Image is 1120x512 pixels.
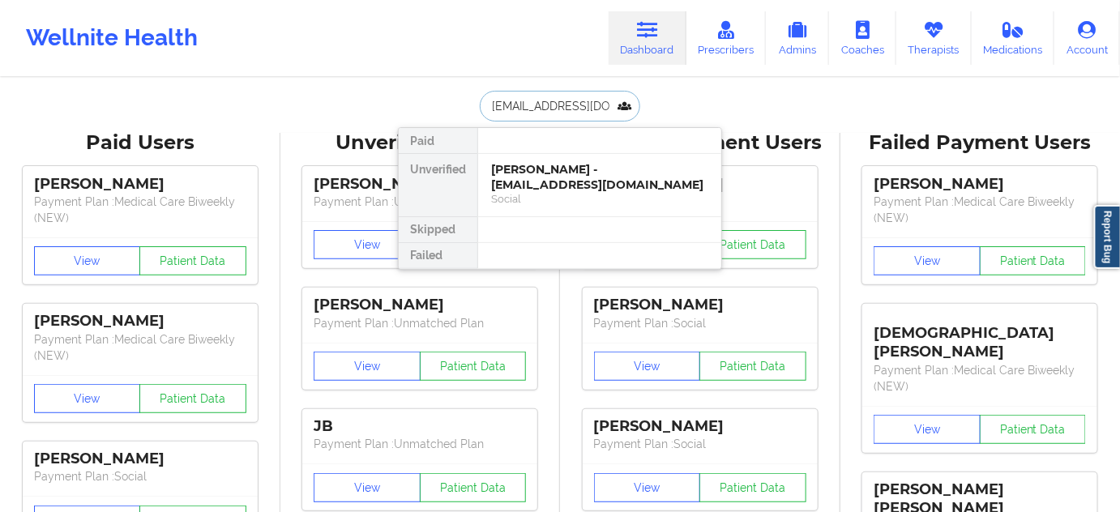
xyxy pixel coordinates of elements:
p: Payment Plan : Medical Care Biweekly (NEW) [874,194,1086,226]
div: [PERSON_NAME] [34,450,246,468]
p: Payment Plan : Social [594,315,806,331]
a: Medications [972,11,1055,65]
button: View [314,230,421,259]
button: View [34,246,141,275]
div: [PERSON_NAME] [874,175,1086,194]
button: Patient Data [420,352,527,381]
a: Report Bug [1094,205,1120,269]
button: Patient Data [139,246,246,275]
div: [PERSON_NAME] [314,175,526,194]
p: Payment Plan : Unmatched Plan [314,436,526,452]
div: [PERSON_NAME] [314,296,526,314]
a: Admins [766,11,829,65]
button: View [314,352,421,381]
a: Coaches [829,11,896,65]
p: Payment Plan : Unmatched Plan [314,315,526,331]
a: Account [1054,11,1120,65]
div: Unverified [399,154,477,217]
button: Patient Data [699,352,806,381]
div: [PERSON_NAME] [594,417,806,436]
div: Failed [399,243,477,269]
button: Patient Data [699,473,806,502]
button: View [314,473,421,502]
div: Paid [399,128,477,154]
button: Patient Data [139,384,246,413]
p: Payment Plan : Social [34,468,246,484]
div: Unverified Users [292,130,549,156]
button: View [34,384,141,413]
div: Failed Payment Users [852,130,1109,156]
div: Paid Users [11,130,269,156]
div: [PERSON_NAME] [594,296,806,314]
p: Payment Plan : Medical Care Biweekly (NEW) [34,331,246,364]
div: JB [314,417,526,436]
div: [PERSON_NAME] [34,312,246,331]
button: View [874,246,981,275]
button: Patient Data [980,246,1087,275]
p: Payment Plan : Social [594,436,806,452]
button: View [594,473,701,502]
p: Payment Plan : Medical Care Biweekly (NEW) [34,194,246,226]
button: Patient Data [420,473,527,502]
button: Patient Data [699,230,806,259]
p: Payment Plan : Unmatched Plan [314,194,526,210]
button: Patient Data [980,415,1087,444]
a: Therapists [896,11,972,65]
div: [DEMOGRAPHIC_DATA][PERSON_NAME] [874,312,1086,361]
div: [PERSON_NAME] - [EMAIL_ADDRESS][DOMAIN_NAME] [491,162,708,192]
button: View [594,352,701,381]
div: Skipped [399,217,477,243]
a: Prescribers [686,11,767,65]
p: Payment Plan : Medical Care Biweekly (NEW) [874,362,1086,395]
div: Social [491,192,708,206]
a: Dashboard [609,11,686,65]
button: View [874,415,981,444]
div: [PERSON_NAME] [34,175,246,194]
